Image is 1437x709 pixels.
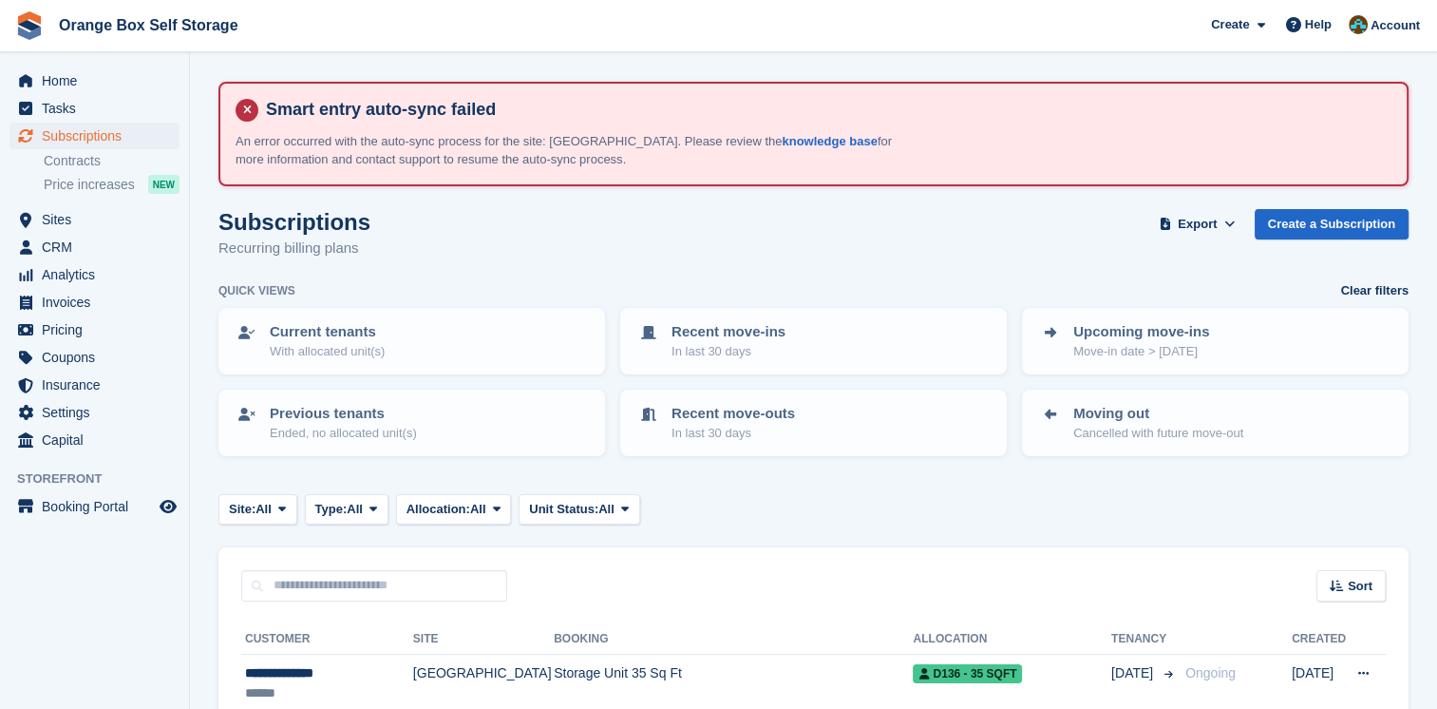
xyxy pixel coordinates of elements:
span: Tasks [42,95,156,122]
th: Created [1292,624,1346,655]
a: knowledge base [782,134,877,148]
span: Ongoing [1185,665,1236,680]
a: menu [9,234,180,260]
a: menu [9,289,180,316]
a: menu [9,399,180,426]
button: Export [1156,209,1239,240]
a: Create a Subscription [1255,209,1409,240]
p: Current tenants [270,321,385,343]
span: Invoices [42,289,156,316]
h4: Smart entry auto-sync failed [258,99,1391,121]
span: Export [1178,215,1217,234]
th: Tenancy [1111,624,1178,655]
img: Mike [1349,15,1368,34]
a: menu [9,316,180,343]
span: Unit Status: [529,500,598,519]
span: Sites [42,206,156,233]
th: Customer [241,624,413,655]
p: In last 30 days [671,342,785,361]
a: menu [9,372,180,398]
span: Booking Portal [42,493,156,520]
th: Booking [554,624,913,655]
a: Price increases NEW [44,174,180,195]
a: Orange Box Self Storage [51,10,246,41]
a: menu [9,344,180,371]
th: Site [413,624,554,655]
span: CRM [42,234,156,260]
a: Upcoming move-ins Move-in date > [DATE] [1024,310,1407,373]
p: Recent move-outs [671,403,795,425]
p: Ended, no allocated unit(s) [270,424,417,443]
a: Preview store [157,495,180,518]
span: Sort [1348,577,1372,596]
p: Recent move-ins [671,321,785,343]
p: Moving out [1073,403,1243,425]
span: Type: [315,500,348,519]
a: menu [9,493,180,520]
a: menu [9,123,180,149]
a: Clear filters [1340,281,1409,300]
p: An error occurred with the auto-sync process for the site: [GEOGRAPHIC_DATA]. Please review the f... [236,132,900,169]
a: menu [9,67,180,94]
button: Unit Status: All [519,494,639,526]
a: Moving out Cancelled with future move-out [1024,392,1407,454]
p: Recurring billing plans [218,238,370,259]
span: All [470,500,486,519]
th: Allocation [913,624,1111,655]
span: Site: [229,500,255,519]
div: NEW [148,175,180,194]
span: Capital [42,427,156,453]
a: Contracts [44,152,180,170]
p: In last 30 days [671,424,795,443]
a: Recent move-ins In last 30 days [622,310,1005,373]
span: All [255,500,272,519]
img: stora-icon-8386f47178a22dfd0bd8f6a31ec36ba5ce8667c1dd55bd0f319d3a0aa187defe.svg [15,11,44,40]
p: Upcoming move-ins [1073,321,1209,343]
span: D136 - 35 SQFT [913,664,1022,683]
a: menu [9,427,180,453]
p: Move-in date > [DATE] [1073,342,1209,361]
a: Previous tenants Ended, no allocated unit(s) [220,392,603,454]
span: Price increases [44,176,135,194]
h1: Subscriptions [218,209,370,235]
h6: Quick views [218,282,295,299]
p: Previous tenants [270,403,417,425]
span: Analytics [42,261,156,288]
span: Create [1211,15,1249,34]
a: menu [9,95,180,122]
span: Home [42,67,156,94]
button: Allocation: All [396,494,512,526]
span: Settings [42,399,156,426]
a: Recent move-outs In last 30 days [622,392,1005,454]
a: menu [9,261,180,288]
span: All [598,500,615,519]
button: Site: All [218,494,297,526]
span: Storefront [17,469,189,489]
span: [DATE] [1111,663,1157,683]
span: Coupons [42,344,156,371]
span: All [347,500,363,519]
span: Subscriptions [42,123,156,149]
p: With allocated unit(s) [270,342,385,361]
a: Current tenants With allocated unit(s) [220,310,603,373]
span: Help [1305,15,1332,34]
p: Cancelled with future move-out [1073,424,1243,443]
span: Insurance [42,372,156,398]
span: Account [1371,16,1420,35]
button: Type: All [305,494,388,526]
span: Allocation: [407,500,470,519]
a: menu [9,206,180,233]
span: Pricing [42,316,156,343]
